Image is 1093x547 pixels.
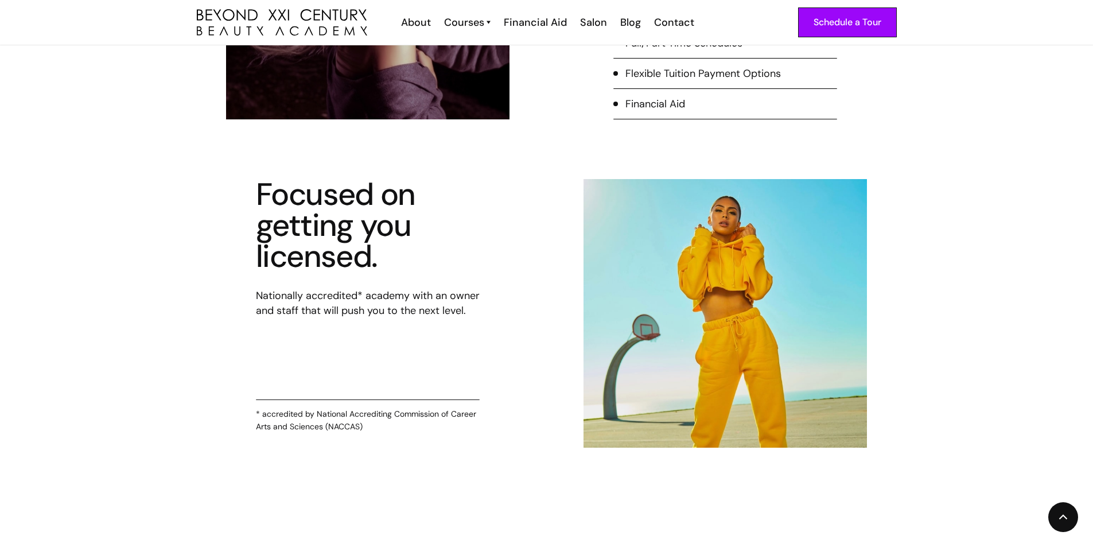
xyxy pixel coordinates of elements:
[496,15,573,30] a: Financial Aid
[256,399,480,433] div: * accredited by National Accrediting Commission of Career Arts and Sciences (NACCAS)
[620,15,641,30] div: Blog
[647,15,700,30] a: Contact
[654,15,694,30] div: Contact
[197,9,367,36] a: home
[613,15,647,30] a: Blog
[798,7,897,37] a: Schedule a Tour
[584,179,867,448] img: beauty school student in yellow hoody
[394,15,437,30] a: About
[256,179,480,272] h4: Focused on getting you licensed.
[625,66,781,81] div: Flexible Tuition Payment Options
[625,96,685,111] div: Financial Aid
[444,15,491,30] a: Courses
[580,15,607,30] div: Salon
[573,15,613,30] a: Salon
[401,15,431,30] div: About
[814,15,881,30] div: Schedule a Tour
[444,15,484,30] div: Courses
[197,9,367,36] img: beyond 21st century beauty academy logo
[256,288,480,318] p: Nationally accredited* academy with an owner and staff that will push you to the next level.
[504,15,567,30] div: Financial Aid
